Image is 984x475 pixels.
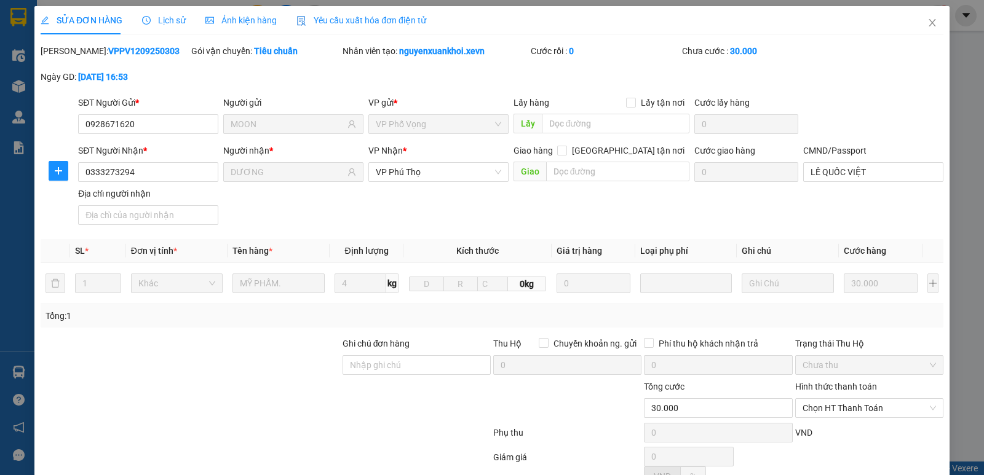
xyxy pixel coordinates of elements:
[493,339,522,348] span: Thu Hộ
[254,46,298,56] b: Tiêu chuẩn
[343,355,491,375] input: Ghi chú đơn hàng
[927,273,938,293] button: plus
[41,16,49,25] span: edit
[347,120,356,128] span: user
[345,246,389,256] span: Định lượng
[844,273,918,293] input: 0
[386,273,399,293] span: kg
[730,46,757,56] b: 30.000
[635,239,737,263] th: Loại phụ phí
[78,96,218,109] div: SĐT Người Gửi
[142,15,186,25] span: Lịch sử
[205,16,214,25] span: picture
[343,44,529,58] div: Nhân viên tạo:
[296,15,426,25] span: Yêu cầu xuất hóa đơn điện tử
[557,273,630,293] input: 0
[546,162,690,181] input: Dọc đường
[514,146,553,155] span: Giao hàng
[694,98,750,108] label: Cước lấy hàng
[205,15,277,25] span: Ảnh kiện hàng
[41,15,122,25] span: SỬA ĐƠN HÀNG
[844,246,886,256] span: Cước hàng
[376,115,501,133] span: VP Phố Vọng
[46,309,381,323] div: Tổng: 1
[514,98,549,108] span: Lấy hàng
[795,428,812,438] span: VND
[477,277,509,291] input: C
[542,114,690,133] input: Dọc đường
[46,273,65,293] button: delete
[78,187,218,200] div: Địa chỉ người nhận
[138,274,216,292] span: Khác
[803,144,943,157] div: CMND/Passport
[343,339,410,348] label: Ghi chú đơn hàng
[399,46,485,56] b: nguyenxuankhoi.xevn
[75,246,85,256] span: SL
[682,44,830,58] div: Chưa cước :
[927,18,937,28] span: close
[41,44,189,58] div: [PERSON_NAME]:
[296,16,306,26] img: icon
[231,165,345,179] input: Tên người nhận
[803,356,936,374] span: Chưa thu
[78,144,218,157] div: SĐT Người Nhận
[456,246,499,256] span: Kích thước
[915,6,950,41] button: Close
[347,168,356,176] span: user
[191,44,339,58] div: Gói vận chuyển:
[49,166,68,176] span: plus
[142,16,151,25] span: clock-circle
[223,144,363,157] div: Người nhận
[508,277,546,291] span: 0kg
[567,144,689,157] span: [GEOGRAPHIC_DATA] tận nơi
[636,96,689,109] span: Lấy tận nơi
[694,162,798,182] input: Cước giao hàng
[223,96,363,109] div: Người gửi
[531,44,679,58] div: Cước rồi :
[368,96,509,109] div: VP gửi
[795,382,877,391] label: Hình thức thanh toán
[514,162,546,181] span: Giao
[108,46,180,56] b: VPPV1209250303
[549,337,641,350] span: Chuyển khoản ng. gửi
[232,246,272,256] span: Tên hàng
[49,161,68,181] button: plus
[694,146,755,155] label: Cước giao hàng
[376,163,501,181] span: VP Phú Thọ
[803,399,936,417] span: Chọn HT Thanh Toán
[443,277,478,291] input: R
[368,146,403,155] span: VP Nhận
[492,426,643,447] div: Phụ thu
[742,273,834,293] input: Ghi Chú
[644,382,684,391] span: Tổng cước
[78,72,128,82] b: [DATE] 16:53
[41,70,189,84] div: Ngày GD:
[569,46,574,56] b: 0
[557,246,602,256] span: Giá trị hàng
[78,205,218,225] input: Địa chỉ của người nhận
[694,114,798,134] input: Cước lấy hàng
[514,114,542,133] span: Lấy
[737,239,839,263] th: Ghi chú
[131,246,177,256] span: Đơn vị tính
[232,273,325,293] input: VD: Bàn, Ghế
[231,117,345,131] input: Tên người gửi
[654,337,763,350] span: Phí thu hộ khách nhận trả
[795,337,943,350] div: Trạng thái Thu Hộ
[409,277,443,291] input: D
